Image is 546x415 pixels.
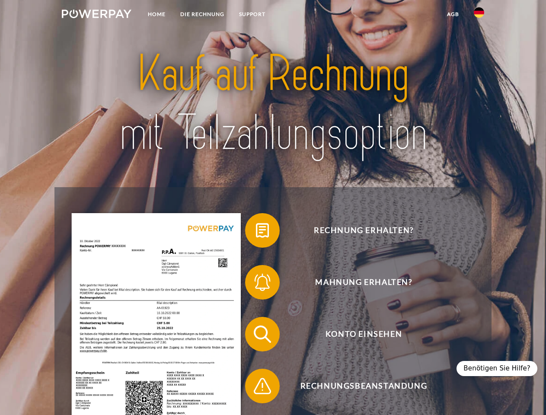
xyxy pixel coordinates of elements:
img: qb_bell.svg [252,271,273,293]
div: Benötigen Sie Hilfe? [457,361,537,376]
span: Rechnungsbeanstandung [258,369,469,403]
span: Mahnung erhalten? [258,265,469,300]
img: qb_search.svg [252,323,273,345]
img: title-powerpay_de.svg [83,41,463,166]
a: SUPPORT [232,6,273,22]
img: logo-powerpay-white.svg [62,10,131,18]
span: Rechnung erhalten? [258,213,469,248]
button: Mahnung erhalten? [245,265,470,300]
img: qb_warning.svg [252,375,273,397]
button: Rechnung erhalten? [245,213,470,248]
a: Home [140,6,173,22]
img: de [474,7,484,18]
button: Konto einsehen [245,317,470,351]
button: Rechnungsbeanstandung [245,369,470,403]
a: DIE RECHNUNG [173,6,232,22]
a: agb [440,6,466,22]
img: qb_bill.svg [252,220,273,241]
span: Konto einsehen [258,317,469,351]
